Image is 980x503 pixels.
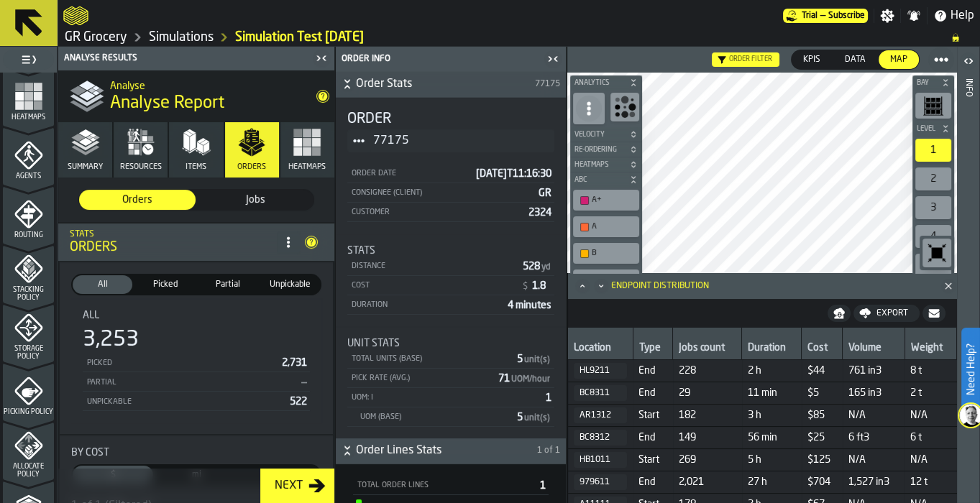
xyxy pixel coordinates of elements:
div: 3 [915,196,951,219]
button: button-Export [853,305,920,322]
div: stat-Unit Stats [336,326,566,438]
button: Minimize [592,279,610,293]
div: HB1011 [580,455,621,465]
div: A [592,222,635,231]
div: Next [269,477,308,494]
button: button-AR1312 [574,407,627,423]
li: menu Allocate Policy [3,422,54,479]
div: StatList-item-Total Units (Base) [347,349,554,369]
button: button- [912,75,954,90]
div: Type [639,342,667,356]
div: Distance [350,262,517,271]
label: Need Help? [963,329,979,410]
span: 528 [523,262,551,272]
div: thumb [197,190,313,210]
span: Heatmaps [3,114,54,121]
button: button-BC8312 [574,430,627,446]
div: StatList-item-Cost [347,276,554,295]
div: button-toolbar-undefined [912,251,954,280]
span: Start [638,454,667,466]
span: Summary [68,162,103,172]
div: B [576,246,636,261]
header: Order Info [336,47,566,72]
div: 4 [915,225,951,248]
span: 77175 [373,132,543,149]
div: 3,253 [83,327,139,353]
span: End [638,387,667,399]
div: C [576,272,636,287]
div: button-toolbar-undefined [912,222,954,251]
button: button- [828,305,851,322]
div: Hide filter [718,55,726,64]
span: Routing [3,231,54,239]
div: Title [347,245,554,257]
div: Cost [350,281,516,290]
span: [DATE]T11:16:30 [476,169,551,179]
span: yd [541,263,550,272]
div: Title [347,338,554,349]
label: button-toggle-Close me [543,50,563,68]
div: StatList-item-Duration [347,295,554,315]
span: 1 [546,393,551,403]
div: Picked [86,359,276,368]
label: button-switch-multi-Map [878,50,920,70]
span: 1,527 in3 [848,476,899,488]
label: button-switch-multi-Unpickable (522) [259,274,321,295]
div: UOM: I [350,393,540,402]
div: StatList-item-Partial [83,372,310,392]
span: Jobs [203,193,308,207]
span: ABC [572,176,626,184]
div: Pick Rate (Avg.) [350,374,493,383]
span: 6 ft3 [848,432,899,443]
span: $25 [807,432,837,443]
span: Help [951,7,974,24]
button: Close [940,279,957,293]
div: thumb [879,50,919,69]
div: Title [71,447,321,458]
div: Cost [807,342,836,356]
span: Unit Stats [347,338,400,349]
div: thumb [260,275,320,294]
div: Consignee (Client) [350,188,533,198]
span: End [638,476,667,488]
span: Heatmaps [572,161,626,169]
li: menu Heatmaps [3,68,54,126]
span: $5 [807,387,837,399]
span: Orders [237,162,266,172]
label: button-toggle-Notifications [901,9,927,23]
span: 11 min [748,387,796,399]
span: 3 h [748,410,796,421]
div: 979611 [580,477,621,487]
span: unit(s) [524,414,550,423]
div: Info [963,75,974,499]
label: button-toggle-Close me [311,50,331,67]
span: N/A [910,410,951,421]
span: End [638,432,667,443]
div: Order [347,109,391,129]
div: thumb [833,50,877,69]
div: StatList-item-Order Date [347,164,554,183]
header: Analyse Results [58,47,334,70]
label: button-switch-multi-Data [833,50,878,70]
span: — [301,377,307,387]
label: button-switch-multi-Partial (0) [196,274,259,295]
span: Stats [347,245,375,257]
span: — [820,11,825,21]
header: Info [957,47,979,503]
div: 5 [915,254,951,277]
span: All [75,278,129,291]
span: 12 t [910,476,951,488]
span: 149 [679,432,736,443]
div: BC8312 [580,433,621,443]
span: Orders [85,193,190,207]
span: 4 minutes [508,300,551,310]
div: thumb [79,190,196,210]
span: 761 in3 [848,365,899,377]
div: button-toolbar-undefined [570,187,642,213]
div: Unpickable [86,397,284,407]
label: button-switch-multi-Jobs [196,189,314,211]
span: Map [884,53,913,66]
a: logo-header [63,3,88,29]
